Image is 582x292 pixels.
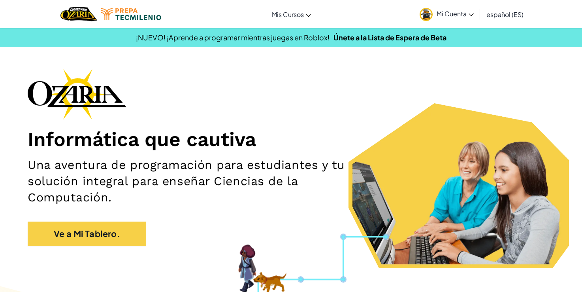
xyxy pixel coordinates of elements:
[333,33,446,42] a: Únete a la Lista de Espera de Beta
[28,222,146,246] a: Ve a Mi Tablero.
[437,9,474,18] span: Mi Cuenta
[482,4,527,25] a: español (ES)
[420,8,433,21] img: avatar
[416,2,478,27] a: Mi Cuenta
[268,4,315,25] a: Mis Cursos
[60,6,97,22] img: Home
[272,10,304,19] span: Mis Cursos
[101,8,161,20] img: Tecmilenio logo
[60,6,97,22] a: Ozaria by CodeCombat logo
[28,127,554,151] h1: Informática que cautiva
[28,157,380,206] h2: Una aventura de programación para estudiantes y tu solución integral para enseñar Ciencias de la ...
[486,10,524,19] span: español (ES)
[136,33,330,42] span: ¡NUEVO! ¡Aprende a programar mientras juegas en Roblox!
[28,69,126,119] img: Ozaria branding logo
